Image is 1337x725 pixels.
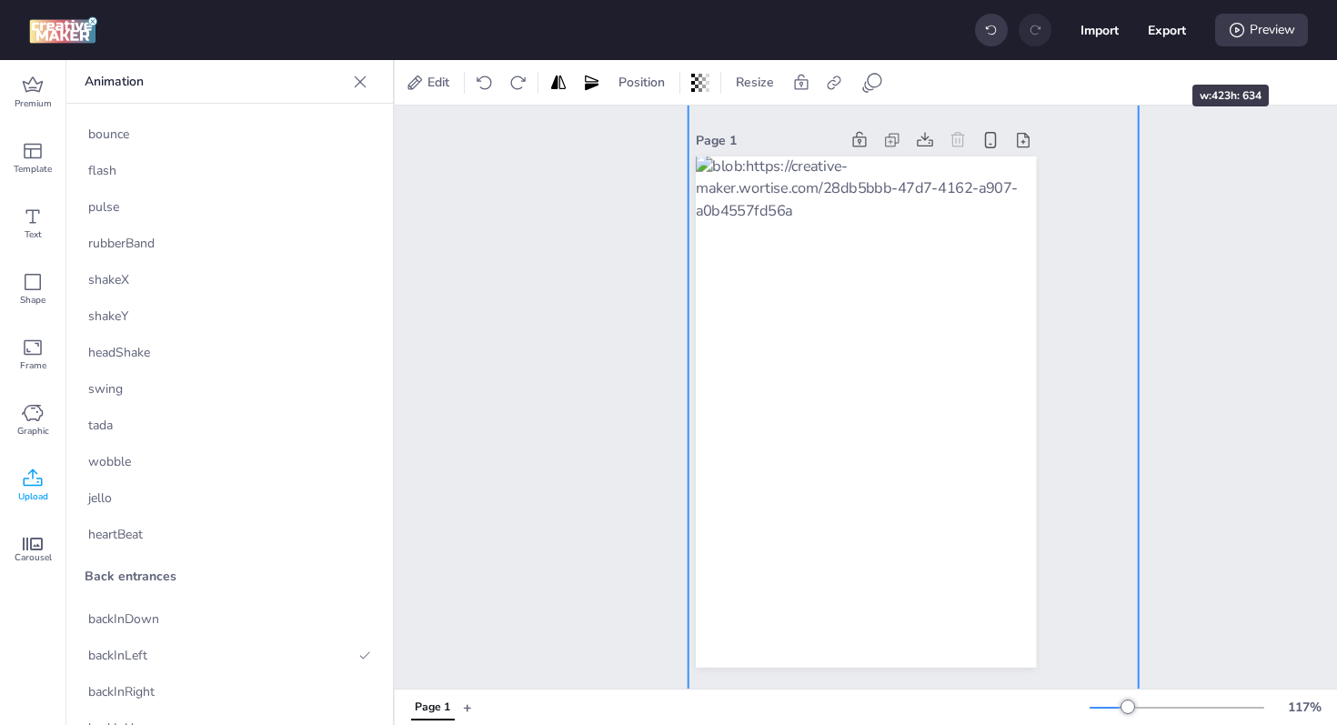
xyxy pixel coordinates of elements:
[18,489,48,504] span: Upload
[88,343,150,362] span: headShake
[88,161,116,180] span: flash
[88,525,143,544] span: heartBeat
[85,60,346,104] p: Animation
[29,16,97,44] img: logo Creative Maker
[463,691,472,723] button: +
[88,234,155,253] span: rubberBand
[88,307,128,326] span: shakeY
[88,125,129,144] span: bounce
[88,682,155,701] span: backInRight
[88,379,123,398] span: swing
[20,358,46,373] span: Frame
[415,700,450,716] div: Page 1
[15,550,52,565] span: Carousel
[1081,11,1119,49] button: Import
[615,73,668,92] span: Position
[88,416,113,435] span: tada
[25,227,42,242] span: Text
[1215,14,1308,46] div: Preview
[1192,85,1269,106] div: w: 423 h: 634
[1148,11,1186,49] button: Export
[88,646,147,665] span: backInLeft
[88,609,159,629] span: backInDown
[88,488,112,508] span: jello
[696,131,839,150] div: Page 1
[402,691,463,723] div: Tabs
[20,293,45,307] span: Shape
[15,96,52,111] span: Premium
[1282,698,1326,717] div: 117 %
[17,424,49,438] span: Graphic
[732,73,778,92] span: Resize
[424,73,453,92] span: Edit
[66,552,393,600] div: Back entrances
[88,197,119,216] span: pulse
[88,452,131,471] span: wobble
[88,270,129,289] span: shakeX
[14,162,52,176] span: Template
